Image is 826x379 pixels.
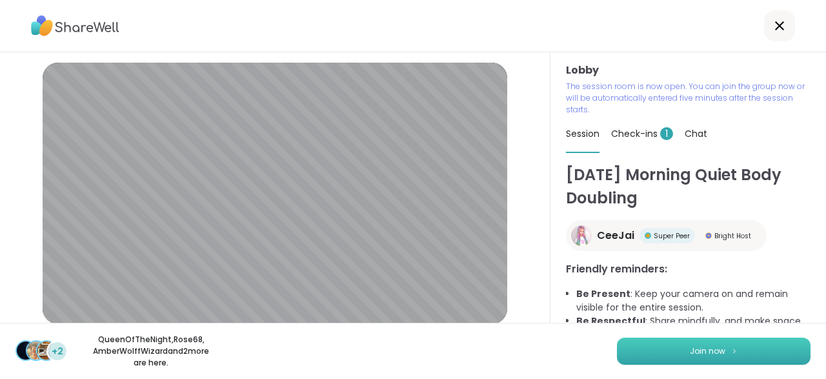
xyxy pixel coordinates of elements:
span: Chat [685,127,707,140]
span: Check-ins [611,127,673,140]
li: : Share mindfully, and make space for everyone to share! [576,314,811,342]
p: QueenOfTheNight , Rose68 , AmberWolffWizard and 2 more are here. [79,334,223,369]
img: Super Peer [645,232,651,239]
img: AmberWolffWizard [37,342,55,360]
span: +2 [52,345,63,358]
a: CeeJaiCeeJaiSuper PeerSuper PeerBright HostBright Host [566,220,767,251]
span: 1 [660,127,673,140]
h1: [DATE] Morning Quiet Body Doubling [566,163,811,210]
p: The session room is now open. You can join the group now or will be automatically entered five mi... [566,81,811,116]
span: Bright Host [714,231,751,241]
span: Super Peer [654,231,690,241]
img: Bright Host [705,232,712,239]
span: Join now [690,345,725,357]
img: CeeJai [571,225,592,246]
b: Be Present [576,287,630,300]
li: : Keep your camera on and remain visible for the entire session. [576,287,811,314]
img: QueenOfTheNight [17,342,35,360]
img: Rose68 [27,342,45,360]
h3: Friendly reminders: [566,261,811,277]
b: Be Respectful [576,314,645,327]
h3: Lobby [566,63,811,78]
button: Join now [617,338,811,365]
span: Session [566,127,599,140]
span: CeeJai [597,228,634,243]
img: ShareWell Logomark [730,347,738,354]
img: ShareWell Logo [31,11,119,41]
